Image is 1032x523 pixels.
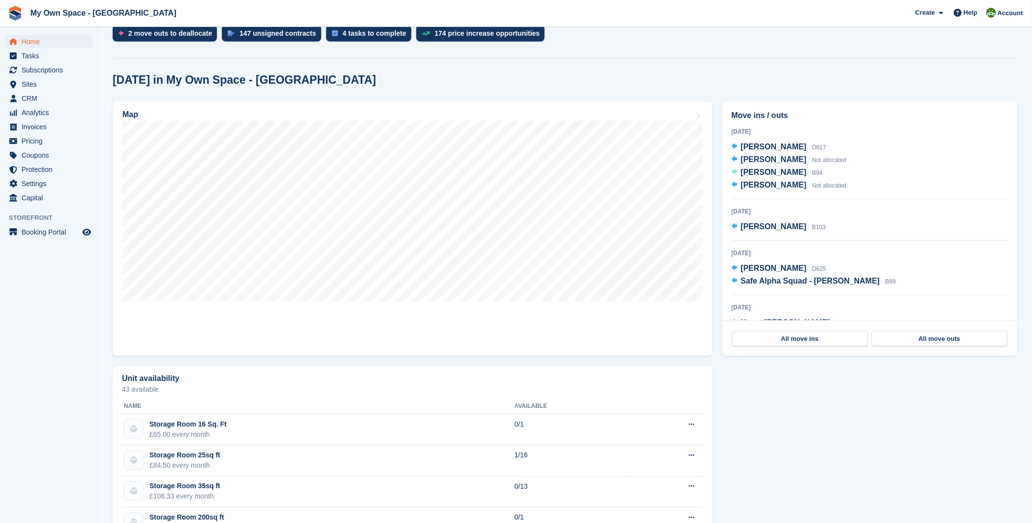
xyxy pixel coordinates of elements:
h2: Unit availability [122,374,179,383]
td: 0/1 [515,414,631,446]
div: £65.00 every month [149,429,227,440]
span: Invoices [22,120,80,134]
a: [PERSON_NAME] D625 [732,262,826,275]
span: Protection [22,163,80,176]
td: 1/16 [515,446,631,477]
img: stora-icon-8386f47178a22dfd0bd8f6a31ec36ba5ce8667c1dd55bd0f319d3a0aa187defe.svg [8,6,23,21]
a: menu [5,49,93,63]
span: Booking Portal [22,225,80,239]
a: [PERSON_NAME] Not allocated [732,179,847,192]
h2: Map [122,110,138,119]
p: 43 available [122,386,703,393]
div: Storage Room 35sq ft [149,481,220,492]
a: Map [113,101,713,356]
span: CRM [22,92,80,105]
span: Hayat [PERSON_NAME] [741,318,830,327]
span: Storefront [9,213,97,223]
h2: Move ins / outs [732,110,1008,121]
a: menu [5,148,93,162]
div: [DATE] [732,249,1008,258]
a: My Own Space - [GEOGRAPHIC_DATA] [26,5,180,21]
a: Preview store [81,226,93,238]
span: [PERSON_NAME] [741,222,807,231]
img: blank-unit-type-icon-ffbac7b88ba66c5e286b0e438baccc4b9c83835d4c34f86887a83fc20ec27e7b.svg [124,451,143,470]
div: [DATE] [732,303,1008,312]
img: blank-unit-type-icon-ffbac7b88ba66c5e286b0e438baccc4b9c83835d4c34f86887a83fc20ec27e7b.svg [124,420,143,438]
span: Coupons [22,148,80,162]
span: Tasks [22,49,80,63]
span: Not allocated [812,182,846,189]
img: move_outs_to_deallocate_icon-f764333ba52eb49d3ac5e1228854f67142a1ed5810a6f6cc68b1a99e826820c5.svg [119,30,123,36]
a: [PERSON_NAME] B94 [732,166,823,179]
div: Storage Room 16 Sq. Ft [149,419,227,429]
span: Help [964,8,978,18]
a: menu [5,63,93,77]
img: Keely [986,8,996,18]
a: [PERSON_NAME] D617 [732,141,826,154]
span: B103 [812,224,826,231]
span: [PERSON_NAME] [741,181,807,189]
span: D625 [812,265,826,272]
img: price_increase_opportunities-93ffe204e8149a01c8c9dc8f82e8f89637d9d84a8eef4429ea346261dce0b2c0.svg [422,31,430,36]
a: menu [5,163,93,176]
span: B89 [886,278,896,285]
th: Available [515,399,631,414]
a: 174 price increase opportunities [416,25,550,47]
span: Account [998,8,1023,18]
img: contract_signature_icon-13c848040528278c33f63329250d36e43548de30e8caae1d1a13099fd9432cc5.svg [228,30,235,36]
span: Subscriptions [22,63,80,77]
div: Storage Room 200sq ft [149,513,224,523]
span: Capital [22,191,80,205]
span: [PERSON_NAME] [741,264,807,272]
div: 174 price increase opportunities [435,29,540,37]
h2: [DATE] in My Own Space - [GEOGRAPHIC_DATA] [113,73,376,87]
span: [PERSON_NAME] [741,143,807,151]
th: Name [122,399,515,414]
a: menu [5,191,93,205]
img: blank-unit-type-icon-ffbac7b88ba66c5e286b0e438baccc4b9c83835d4c34f86887a83fc20ec27e7b.svg [124,482,143,500]
div: Storage Room 25sq ft [149,451,220,461]
a: All move outs [872,331,1008,347]
a: [PERSON_NAME] Not allocated [732,154,847,166]
span: Analytics [22,106,80,119]
span: [PERSON_NAME] [741,155,807,164]
a: 2 move outs to deallocate [113,25,222,47]
a: menu [5,35,93,48]
a: Hayat [PERSON_NAME] S381 [732,317,850,330]
span: D617 [812,144,826,151]
span: S381 [836,320,849,327]
span: Pricing [22,134,80,148]
a: menu [5,106,93,119]
a: Safe Alpha Squad - [PERSON_NAME] B89 [732,275,896,288]
td: 0/13 [515,476,631,508]
a: 147 unsigned contracts [222,25,326,47]
a: menu [5,177,93,190]
div: £108.33 every month [149,492,220,502]
a: menu [5,225,93,239]
a: menu [5,134,93,148]
span: B94 [812,169,822,176]
span: Home [22,35,80,48]
a: [PERSON_NAME] B103 [732,221,826,234]
div: 2 move outs to deallocate [128,29,212,37]
span: [PERSON_NAME] [741,168,807,176]
a: 4 tasks to complete [326,25,416,47]
div: 147 unsigned contracts [240,29,316,37]
a: menu [5,120,93,134]
a: menu [5,92,93,105]
div: [DATE] [732,207,1008,216]
a: menu [5,77,93,91]
span: Sites [22,77,80,91]
span: Not allocated [812,157,846,164]
img: task-75834270c22a3079a89374b754ae025e5fb1db73e45f91037f5363f120a921f8.svg [332,30,338,36]
span: Settings [22,177,80,190]
div: £84.50 every month [149,461,220,471]
a: All move ins [732,331,868,347]
div: [DATE] [732,127,1008,136]
span: Create [915,8,935,18]
div: 4 tasks to complete [343,29,407,37]
span: Safe Alpha Squad - [PERSON_NAME] [741,277,880,285]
